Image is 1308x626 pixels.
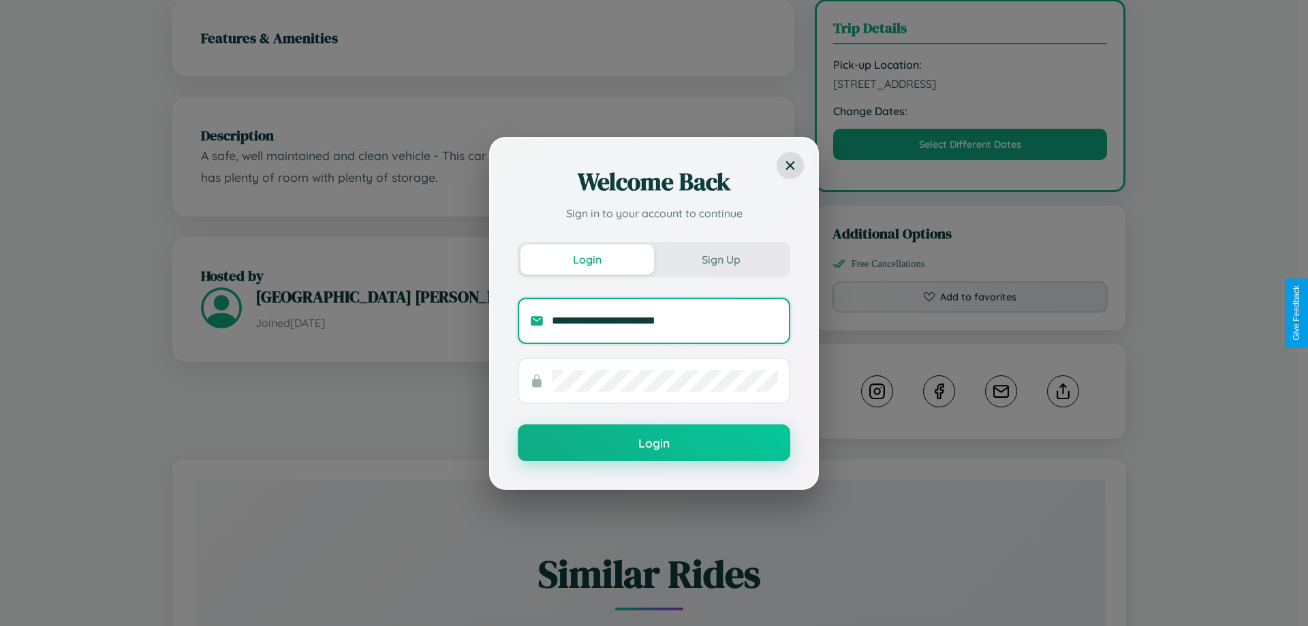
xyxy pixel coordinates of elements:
button: Login [518,424,790,461]
button: Sign Up [654,245,788,275]
h2: Welcome Back [518,166,790,198]
div: Give Feedback [1292,285,1301,341]
button: Login [520,245,654,275]
p: Sign in to your account to continue [518,205,790,221]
